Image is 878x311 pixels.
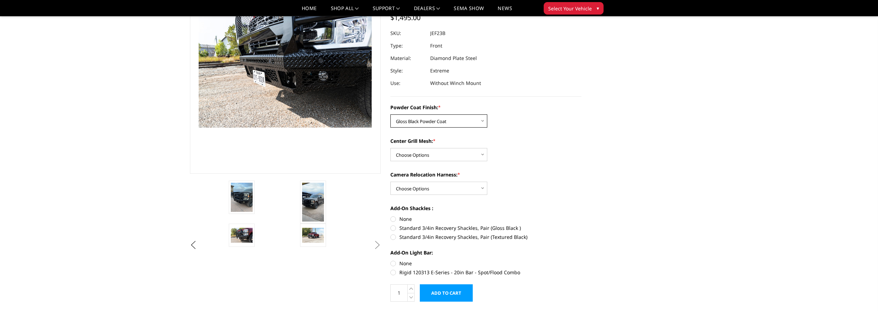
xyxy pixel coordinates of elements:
[548,5,592,12] span: Select Your Vehicle
[302,6,317,16] a: Home
[390,233,581,241] label: Standard 3/4in Recovery Shackles, Pair (Textured Black)
[390,27,425,40] dt: SKU:
[390,224,581,232] label: Standard 3/4in Recovery Shackles, Pair (Gloss Black )
[390,104,581,111] label: Powder Coat Finish:
[188,240,199,250] button: Previous
[390,249,581,256] label: Add-On Light Bar:
[302,183,324,222] img: 2023-2026 Ford F250-350 - FT Series - Extreme Front Bumper
[390,205,581,212] label: Add-On Shackles :
[454,6,484,16] a: SEMA Show
[231,228,253,242] img: 2023-2026 Ford F250-350 - FT Series - Extreme Front Bumper
[414,6,440,16] a: Dealers
[430,64,449,77] dd: Extreme
[331,6,359,16] a: shop all
[420,284,473,302] input: Add to Cart
[430,40,442,52] dd: Front
[597,5,599,12] span: ▾
[544,2,604,15] button: Select Your Vehicle
[302,228,324,242] img: 2023-2026 Ford F250-350 - FT Series - Extreme Front Bumper
[390,13,420,22] span: $1,495.00
[390,215,581,223] label: None
[390,260,581,267] label: None
[390,269,581,276] label: Rigid 120313 E-Series - 20in Bar - Spot/Flood Combo
[390,40,425,52] dt: Type:
[390,137,581,145] label: Center Grill Mesh:
[372,240,382,250] button: Next
[430,52,477,64] dd: Diamond Plate Steel
[390,77,425,89] dt: Use:
[390,171,581,178] label: Camera Relocation Harness:
[430,77,481,89] dd: Without Winch Mount
[373,6,400,16] a: Support
[390,64,425,77] dt: Style:
[430,27,445,40] dd: JEF23B
[231,183,253,212] img: 2023-2026 Ford F250-350 - FT Series - Extreme Front Bumper
[498,6,512,16] a: News
[390,52,425,64] dt: Material:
